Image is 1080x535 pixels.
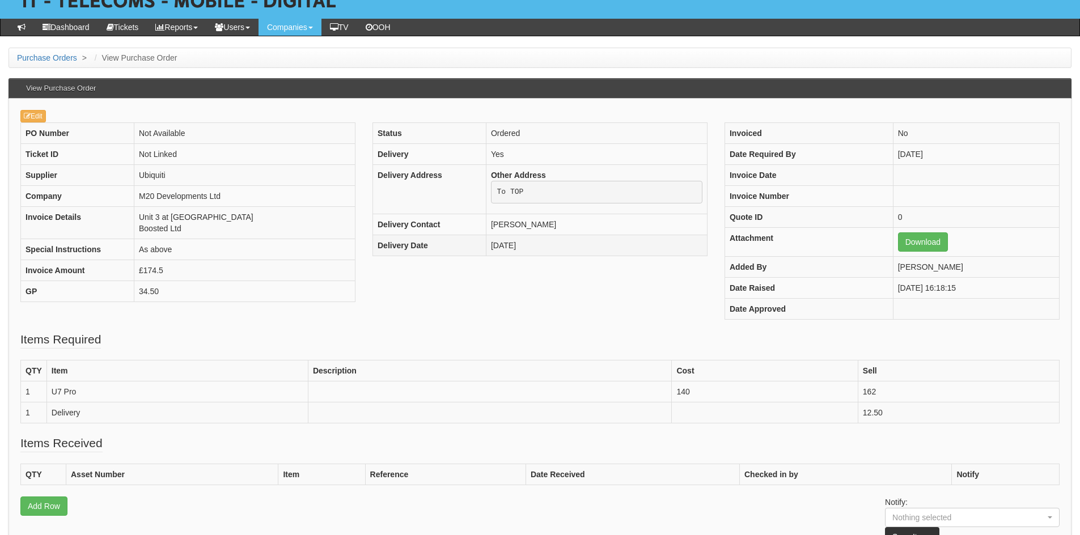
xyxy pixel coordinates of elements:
td: 1 [21,381,47,402]
pre: To TOP [491,181,702,203]
th: Quote ID [725,207,893,228]
td: 162 [858,381,1059,402]
a: Add Row [20,496,67,516]
a: Tickets [98,19,147,36]
th: Company [21,186,134,207]
th: Added By [725,257,893,278]
div: Nothing selected [892,512,1031,523]
th: Attachment [725,228,893,257]
th: GP [21,281,134,302]
th: Checked in by [739,464,951,485]
a: Reports [147,19,206,36]
td: Yes [486,144,707,165]
th: Ticket ID [21,144,134,165]
th: Date Required By [725,144,893,165]
legend: Items Required [20,331,101,349]
td: [DATE] [893,144,1059,165]
td: 0 [893,207,1059,228]
a: OOH [357,19,399,36]
td: Delivery [46,402,308,423]
a: Dashboard [34,19,98,36]
td: 140 [672,381,858,402]
th: Date Received [526,464,739,485]
th: Special Instructions [21,239,134,260]
td: 1 [21,402,47,423]
td: [PERSON_NAME] [893,257,1059,278]
td: U7 Pro [46,381,308,402]
th: Description [308,360,672,381]
th: Status [372,123,486,144]
td: 34.50 [134,281,355,302]
li: View Purchase Order [92,52,177,63]
th: Invoiced [725,123,893,144]
td: [DATE] [486,235,707,256]
th: Delivery Contact [372,214,486,235]
a: Edit [20,110,46,122]
td: [PERSON_NAME] [486,214,707,235]
legend: Items Received [20,435,103,452]
td: Ordered [486,123,707,144]
td: Ubiquiti [134,165,355,186]
a: Users [206,19,259,36]
th: Cost [672,360,858,381]
th: PO Number [21,123,134,144]
th: Supplier [21,165,134,186]
td: Not Linked [134,144,355,165]
th: Date Approved [725,299,893,320]
th: QTY [21,464,66,485]
td: 12.50 [858,402,1059,423]
th: Invoice Details [21,207,134,239]
th: Notify [952,464,1060,485]
th: Invoice Number [725,186,893,207]
a: Download [898,232,948,252]
td: [DATE] 16:18:15 [893,278,1059,299]
a: Purchase Orders [17,53,77,62]
th: Sell [858,360,1059,381]
th: Invoice Date [725,165,893,186]
b: Other Address [491,171,546,180]
a: Companies [259,19,321,36]
th: Item [278,464,365,485]
h3: View Purchase Order [20,79,101,98]
th: Date Raised [725,278,893,299]
th: Delivery Date [372,235,486,256]
th: Asset Number [66,464,278,485]
td: Unit 3 at [GEOGRAPHIC_DATA] Boosted Ltd [134,207,355,239]
td: Not Available [134,123,355,144]
th: Reference [365,464,526,485]
td: No [893,123,1059,144]
th: Delivery Address [372,165,486,214]
th: QTY [21,360,47,381]
button: Nothing selected [885,508,1060,527]
a: TV [321,19,357,36]
th: Invoice Amount [21,260,134,281]
td: M20 Developments Ltd [134,186,355,207]
th: Delivery [372,144,486,165]
span: > [79,53,90,62]
td: £174.5 [134,260,355,281]
th: Item [46,360,308,381]
td: As above [134,239,355,260]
